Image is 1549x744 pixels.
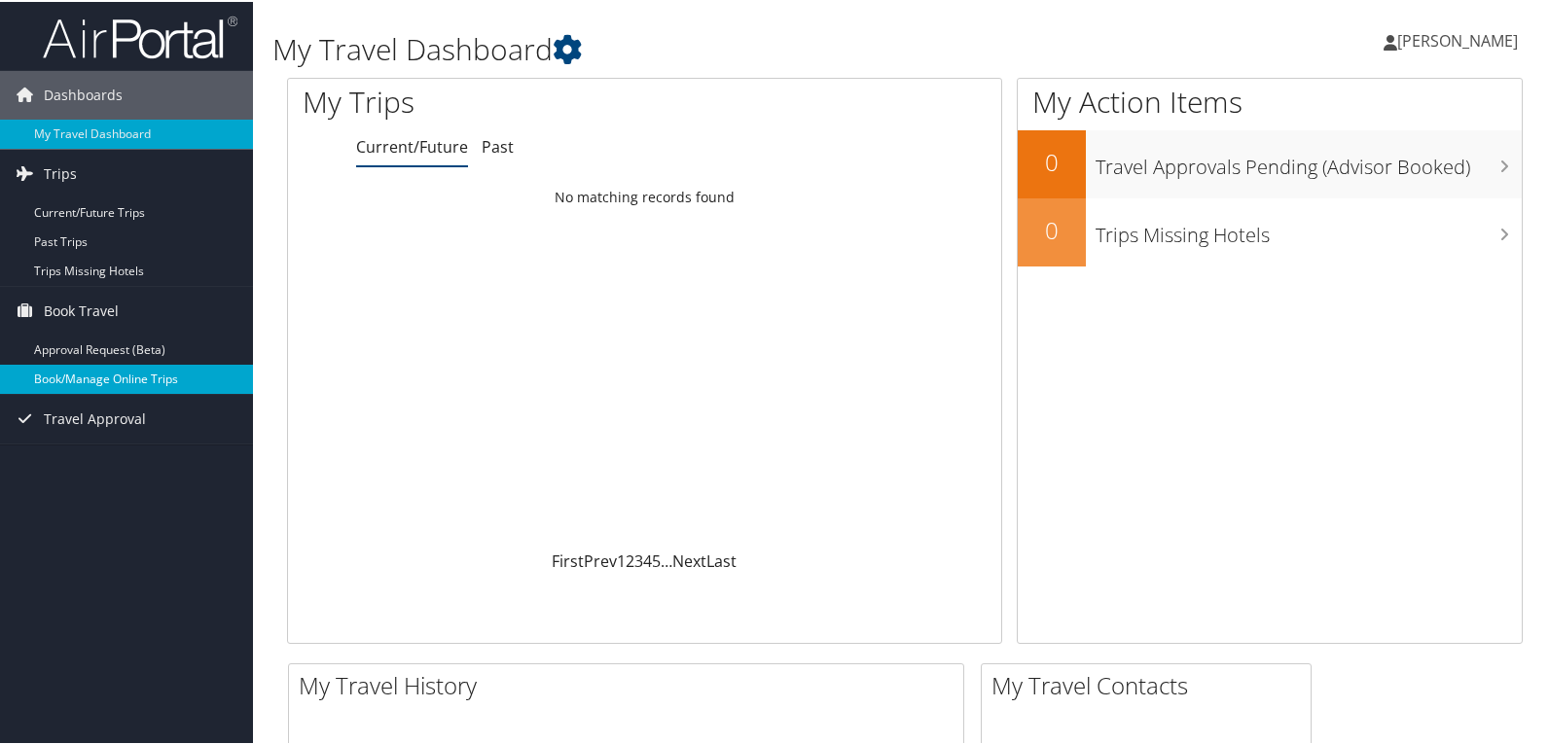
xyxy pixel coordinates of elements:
[272,27,1116,68] h1: My Travel Dashboard
[1018,144,1086,177] h2: 0
[672,549,706,570] a: Next
[299,667,963,700] h2: My Travel History
[626,549,634,570] a: 2
[584,549,617,570] a: Prev
[1096,142,1522,179] h3: Travel Approvals Pending (Advisor Booked)
[44,393,146,442] span: Travel Approval
[661,549,672,570] span: …
[552,549,584,570] a: First
[991,667,1311,700] h2: My Travel Contacts
[44,148,77,196] span: Trips
[44,285,119,334] span: Book Travel
[1096,210,1522,247] h3: Trips Missing Hotels
[706,549,737,570] a: Last
[1384,10,1537,68] a: [PERSON_NAME]
[482,134,514,156] a: Past
[44,69,123,118] span: Dashboards
[288,178,1001,213] td: No matching records found
[1018,196,1522,265] a: 0Trips Missing Hotels
[1018,128,1522,196] a: 0Travel Approvals Pending (Advisor Booked)
[356,134,468,156] a: Current/Future
[1018,212,1086,245] h2: 0
[303,80,689,121] h1: My Trips
[634,549,643,570] a: 3
[1018,80,1522,121] h1: My Action Items
[43,13,237,58] img: airportal-logo.png
[1397,28,1518,50] span: [PERSON_NAME]
[617,549,626,570] a: 1
[643,549,652,570] a: 4
[652,549,661,570] a: 5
